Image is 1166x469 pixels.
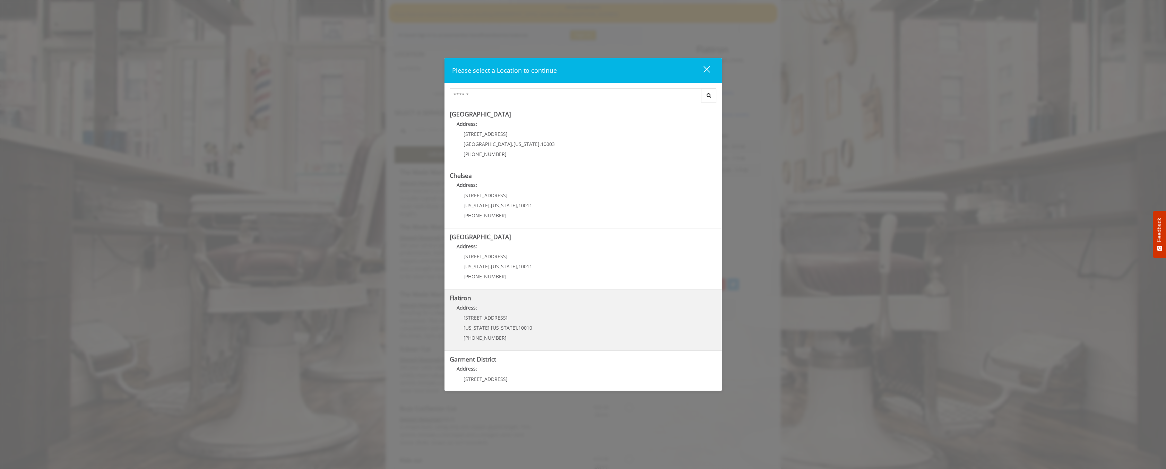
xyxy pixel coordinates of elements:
[705,93,713,98] i: Search button
[541,141,555,147] span: 10003
[464,324,490,331] span: [US_STATE]
[464,131,508,137] span: [STREET_ADDRESS]
[464,141,512,147] span: [GEOGRAPHIC_DATA]
[539,141,541,147] span: ,
[518,263,532,270] span: 10011
[517,263,518,270] span: ,
[512,141,513,147] span: ,
[691,63,714,78] button: close dialog
[490,386,491,392] span: ,
[464,192,508,199] span: [STREET_ADDRESS]
[464,335,507,341] span: [PHONE_NUMBER]
[457,304,477,311] b: Address:
[450,294,471,302] b: Flatiron
[464,314,508,321] span: [STREET_ADDRESS]
[464,376,508,382] span: [STREET_ADDRESS]
[491,202,517,209] span: [US_STATE]
[457,365,477,372] b: Address:
[518,202,532,209] span: 10011
[517,202,518,209] span: ,
[518,324,532,331] span: 10010
[517,324,518,331] span: ,
[517,386,518,392] span: ,
[464,273,507,280] span: [PHONE_NUMBER]
[450,355,496,363] b: Garment District
[490,324,491,331] span: ,
[464,212,507,219] span: [PHONE_NUMBER]
[696,66,709,76] div: close dialog
[450,110,511,118] b: [GEOGRAPHIC_DATA]
[450,171,472,180] b: Chelsea
[490,263,491,270] span: ,
[450,233,511,241] b: [GEOGRAPHIC_DATA]
[491,324,517,331] span: [US_STATE]
[491,386,517,392] span: [US_STATE]
[457,121,477,127] b: Address:
[452,66,557,75] span: Please select a Location to continue
[450,88,701,102] input: Search Center
[464,151,507,157] span: [PHONE_NUMBER]
[457,243,477,250] b: Address:
[464,202,490,209] span: [US_STATE]
[464,263,490,270] span: [US_STATE]
[1156,218,1163,242] span: Feedback
[457,182,477,188] b: Address:
[518,386,532,392] span: 10018
[450,88,717,106] div: Center Select
[464,386,490,392] span: [US_STATE]
[464,253,508,260] span: [STREET_ADDRESS]
[1153,211,1166,258] button: Feedback - Show survey
[490,202,491,209] span: ,
[491,263,517,270] span: [US_STATE]
[513,141,539,147] span: [US_STATE]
